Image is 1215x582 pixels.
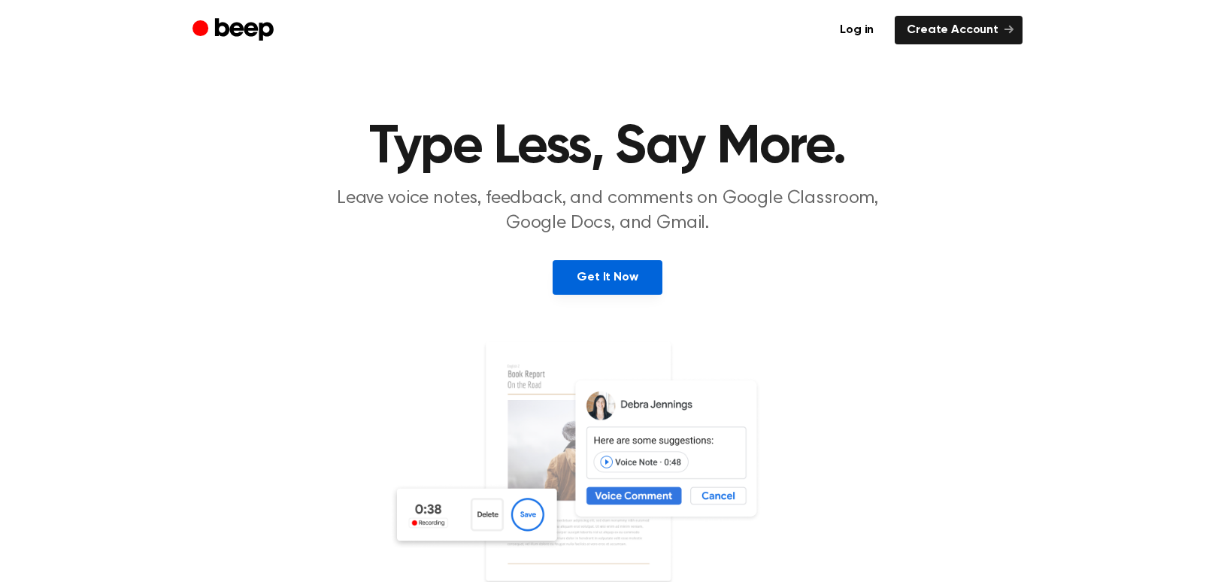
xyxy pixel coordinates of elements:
[319,186,896,236] p: Leave voice notes, feedback, and comments on Google Classroom, Google Docs, and Gmail.
[553,260,662,295] a: Get It Now
[895,16,1023,44] a: Create Account
[223,120,992,174] h1: Type Less, Say More.
[192,16,277,45] a: Beep
[828,16,886,44] a: Log in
